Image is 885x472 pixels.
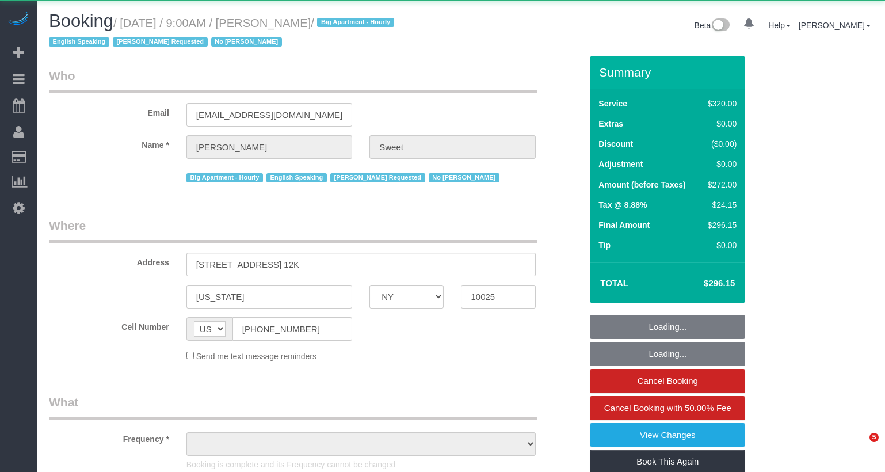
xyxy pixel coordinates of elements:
[869,433,879,442] span: 5
[49,394,537,420] legend: What
[186,459,536,470] p: Booking is complete and its Frequency cannot be changed
[369,135,535,159] input: Last Name
[590,423,745,447] a: View Changes
[40,253,178,268] label: Address
[598,138,633,150] label: Discount
[599,66,739,79] h3: Summary
[711,18,730,33] img: New interface
[186,103,352,127] input: Email
[703,219,737,231] div: $296.15
[49,67,537,93] legend: Who
[186,285,352,309] input: City
[49,37,109,47] span: English Speaking
[669,279,735,288] h4: $296.15
[40,103,178,119] label: Email
[196,352,316,361] span: Send me text message reminders
[598,199,647,211] label: Tax @ 8.88%
[703,138,737,150] div: ($0.00)
[186,135,352,159] input: First Name
[598,98,627,109] label: Service
[590,369,745,393] a: Cancel Booking
[799,21,871,30] a: [PERSON_NAME]
[703,98,737,109] div: $320.00
[598,179,685,191] label: Amount (before Taxes)
[49,17,398,49] small: / [DATE] / 9:00AM / [PERSON_NAME]
[266,173,327,182] span: English Speaking
[695,21,730,30] a: Beta
[113,37,208,47] span: [PERSON_NAME] Requested
[598,239,611,251] label: Tip
[211,37,282,47] span: No [PERSON_NAME]
[703,199,737,211] div: $24.15
[49,217,537,243] legend: Where
[846,433,873,460] iframe: Intercom live chat
[590,396,745,420] a: Cancel Booking with 50.00% Fee
[598,158,643,170] label: Adjustment
[703,239,737,251] div: $0.00
[703,179,737,191] div: $272.00
[49,11,113,31] span: Booking
[317,18,394,27] span: Big Apartment - Hourly
[703,158,737,170] div: $0.00
[598,219,650,231] label: Final Amount
[429,173,499,182] span: No [PERSON_NAME]
[232,317,352,341] input: Cell Number
[703,118,737,130] div: $0.00
[7,12,30,28] img: Automaid Logo
[604,403,731,413] span: Cancel Booking with 50.00% Fee
[40,317,178,333] label: Cell Number
[600,278,628,288] strong: Total
[186,173,263,182] span: Big Apartment - Hourly
[40,135,178,151] label: Name *
[330,173,425,182] span: [PERSON_NAME] Requested
[768,21,791,30] a: Help
[598,118,623,130] label: Extras
[461,285,535,309] input: Zip Code
[40,429,178,445] label: Frequency *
